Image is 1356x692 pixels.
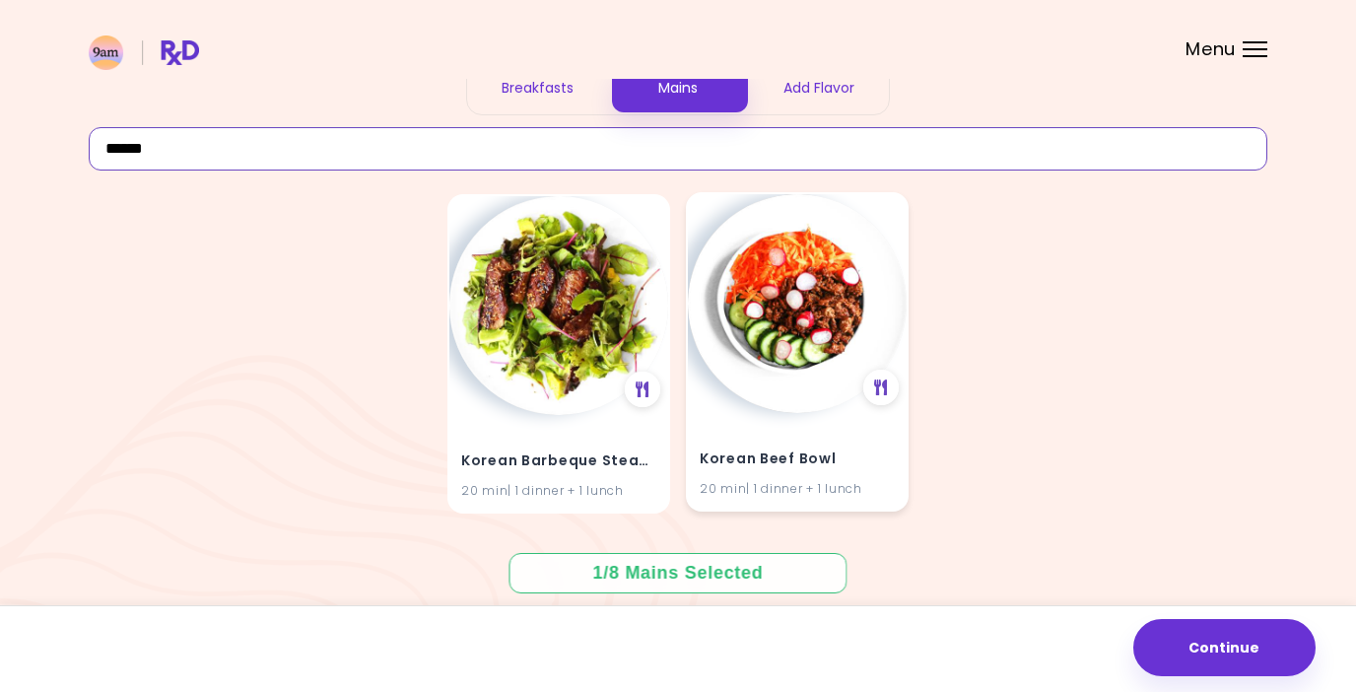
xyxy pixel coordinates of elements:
h4: Korean Beef Bowl [700,444,895,475]
div: See Meal Plan [863,370,899,405]
span: Menu [1186,40,1236,58]
div: 20 min | 1 dinner + 1 lunch [461,480,656,499]
div: Add Flavor [748,62,889,114]
h4: Korean Barbeque Steak Salad [461,446,656,477]
div: See Meal Plan [625,372,660,407]
div: Breakfasts [467,62,608,114]
div: Mains [608,62,749,114]
div: 1 / 8 Mains Selected [578,561,778,586]
button: Continue [1133,619,1316,676]
div: 20 min | 1 dinner + 1 lunch [700,478,895,497]
img: RxDiet [89,35,199,70]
